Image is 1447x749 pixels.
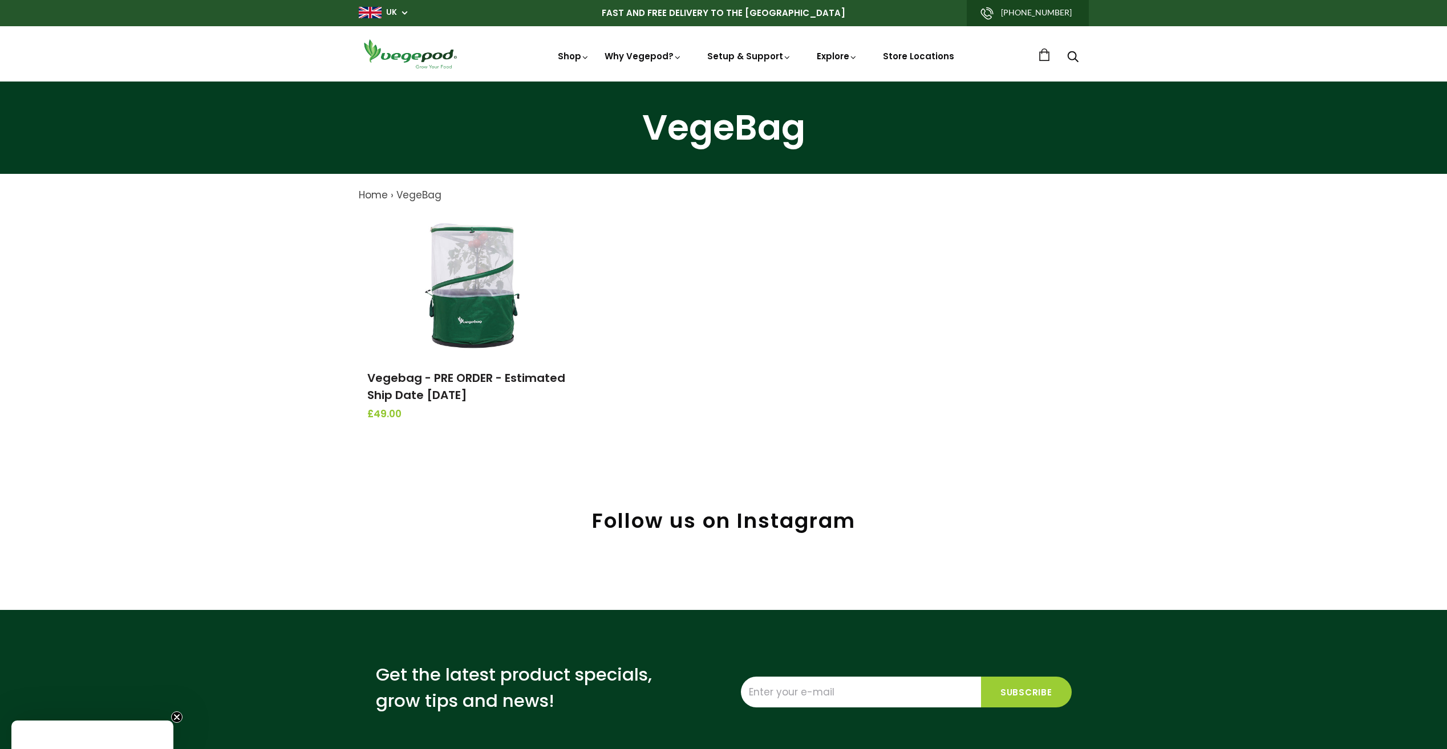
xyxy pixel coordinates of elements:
input: Subscribe [981,677,1072,707]
div: Close teaser [11,720,173,749]
a: UK [386,7,397,18]
a: Shop [558,50,590,62]
a: Why Vegepod? [605,50,682,62]
a: Store Locations [883,50,954,62]
a: Vegebag - PRE ORDER - Estimated Ship Date [DATE] [367,370,565,403]
a: Explore [817,50,858,62]
img: Vegebag - PRE ORDER - Estimated Ship Date OCTOBER 1ST [403,214,545,357]
nav: breadcrumbs [359,188,1089,203]
h2: Follow us on Instagram [359,508,1089,533]
button: Close teaser [171,711,183,723]
a: Search [1067,52,1079,64]
span: › [391,188,394,202]
img: Vegepod [359,38,461,70]
p: Get the latest product specials, grow tips and news! [376,661,661,714]
a: Home [359,188,388,202]
a: VegeBag [396,188,441,202]
a: Setup & Support [707,50,792,62]
span: £49.00 [367,407,581,422]
input: Enter your e-mail [741,677,981,707]
h1: VegeBag [14,110,1433,145]
img: gb_large.png [359,7,382,18]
